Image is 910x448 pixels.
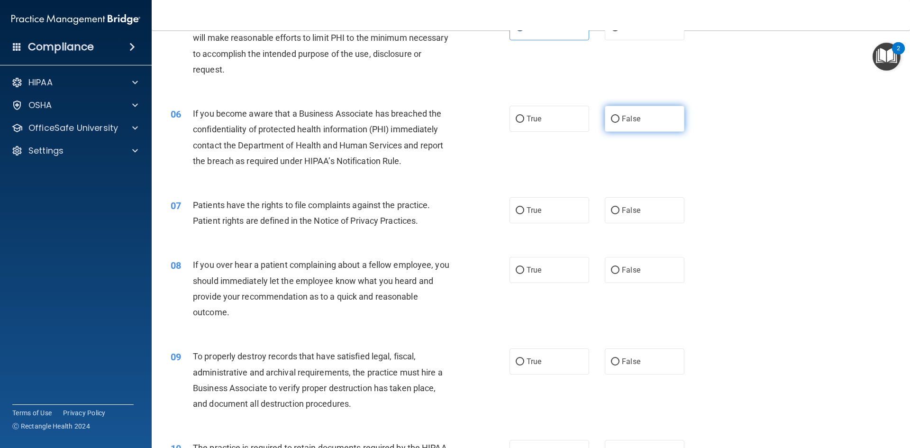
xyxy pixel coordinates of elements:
[193,200,430,226] span: Patients have the rights to file complaints against the practice. Patient rights are defined in t...
[193,17,449,74] span: The Minimum Necessary Rule means that when disclosing PHI, you will make reasonable efforts to li...
[527,357,541,366] span: True
[516,267,524,274] input: True
[527,206,541,215] span: True
[28,122,118,134] p: OfficeSafe University
[171,351,181,363] span: 09
[171,109,181,120] span: 06
[11,122,138,134] a: OfficeSafe University
[171,200,181,211] span: 07
[527,114,541,123] span: True
[28,145,64,156] p: Settings
[193,351,443,409] span: To properly destroy records that have satisfied legal, fiscal, administrative and archival requir...
[622,265,640,274] span: False
[622,114,640,123] span: False
[28,40,94,54] h4: Compliance
[12,421,90,431] span: Ⓒ Rectangle Health 2024
[897,48,900,61] div: 2
[611,207,619,214] input: False
[622,357,640,366] span: False
[11,100,138,111] a: OSHA
[193,109,443,166] span: If you become aware that a Business Associate has breached the confidentiality of protected healt...
[11,10,140,29] img: PMB logo
[611,267,619,274] input: False
[611,358,619,366] input: False
[171,260,181,271] span: 08
[63,408,106,418] a: Privacy Policy
[527,265,541,274] span: True
[12,408,52,418] a: Terms of Use
[193,260,449,317] span: If you over hear a patient complaining about a fellow employee, you should immediately let the em...
[28,100,52,111] p: OSHA
[11,77,138,88] a: HIPAA
[516,116,524,123] input: True
[28,77,53,88] p: HIPAA
[11,145,138,156] a: Settings
[873,43,901,71] button: Open Resource Center, 2 new notifications
[516,358,524,366] input: True
[611,116,619,123] input: False
[516,207,524,214] input: True
[622,206,640,215] span: False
